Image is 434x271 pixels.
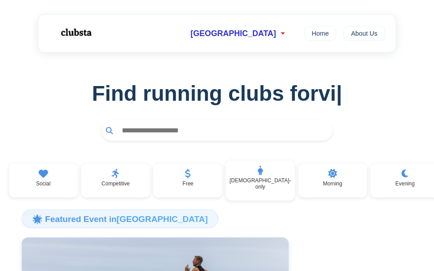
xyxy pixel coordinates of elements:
h1: Find running clubs for [14,81,420,106]
h3: 🌟 Featured Event in [GEOGRAPHIC_DATA] [21,209,218,228]
a: About Us [343,26,385,41]
p: Free [182,181,193,187]
span: vi [318,81,342,106]
span: [GEOGRAPHIC_DATA] [191,29,276,38]
p: [DEMOGRAPHIC_DATA]-only [228,177,293,190]
p: Morning [323,181,342,187]
a: Home [304,26,336,41]
p: Evening [395,181,414,187]
img: Logo [49,21,102,44]
span: | [336,82,342,105]
p: Competitive [101,181,129,187]
p: Social [36,181,51,187]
